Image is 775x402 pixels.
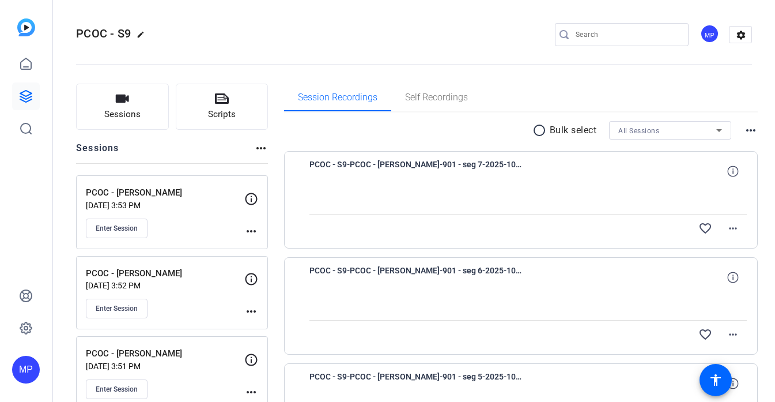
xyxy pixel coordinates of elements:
[729,27,753,44] mat-icon: settings
[137,31,150,44] mat-icon: edit
[309,157,523,185] span: PCOC - S9-PCOC - [PERSON_NAME]-901 - seg 7-2025-10-01-18-02-25-811-0
[17,18,35,36] img: blue-gradient.svg
[76,141,119,163] h2: Sessions
[86,347,244,360] p: PCOC - [PERSON_NAME]
[532,123,550,137] mat-icon: radio_button_unchecked
[244,305,258,318] mat-icon: more_horiz
[618,127,659,135] span: All Sessions
[176,84,269,130] button: Scripts
[104,108,141,121] span: Sessions
[86,267,244,280] p: PCOC - [PERSON_NAME]
[208,108,236,121] span: Scripts
[86,186,244,200] p: PCOC - [PERSON_NAME]
[96,385,138,394] span: Enter Session
[86,380,148,399] button: Enter Session
[86,219,148,238] button: Enter Session
[700,24,719,43] div: MP
[698,328,712,341] mat-icon: favorite_border
[309,370,523,397] span: PCOC - S9-PCOC - [PERSON_NAME]-901 - seg 5-2025-10-01-17-45-29-931-0
[244,224,258,238] mat-icon: more_horiz
[96,224,138,233] span: Enter Session
[405,93,468,102] span: Self Recordings
[700,24,720,44] ngx-avatar: Meetinghouse Productions
[12,356,40,384] div: MP
[86,201,244,210] p: [DATE] 3:53 PM
[76,84,169,130] button: Sessions
[298,93,377,102] span: Session Recordings
[744,123,758,137] mat-icon: more_horiz
[309,264,523,291] span: PCOC - S9-PCOC - [PERSON_NAME]-901 - seg 6-2025-10-01-17-56-53-612-0
[576,28,679,42] input: Search
[96,304,138,313] span: Enter Session
[550,123,597,137] p: Bulk select
[86,281,244,290] p: [DATE] 3:52 PM
[726,328,740,341] mat-icon: more_horiz
[698,221,712,235] mat-icon: favorite_border
[86,299,148,318] button: Enter Session
[86,362,244,371] p: [DATE] 3:51 PM
[726,221,740,235] mat-icon: more_horiz
[254,141,268,155] mat-icon: more_horiz
[709,373,723,387] mat-icon: accessibility
[244,385,258,399] mat-icon: more_horiz
[76,27,131,40] span: PCOC - S9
